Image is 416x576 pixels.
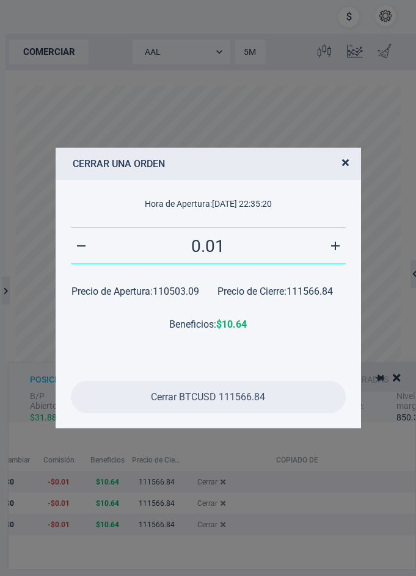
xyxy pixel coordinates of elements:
[71,283,199,300] span: Precio de Apertura : 110503.09
[151,391,265,403] span: Cerrar BTCUSD 111566.84
[56,180,361,228] div: Hora de Apertura : [DATE] 22:35:20
[71,381,346,413] button: Cerrar BTCUSD 111566.84
[216,319,247,330] strong: $ 10.64
[56,148,361,180] h2: Cerrar una Orden
[56,319,361,330] div: Beneficios :
[217,283,346,300] span: Precio de Cierre : 111566.84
